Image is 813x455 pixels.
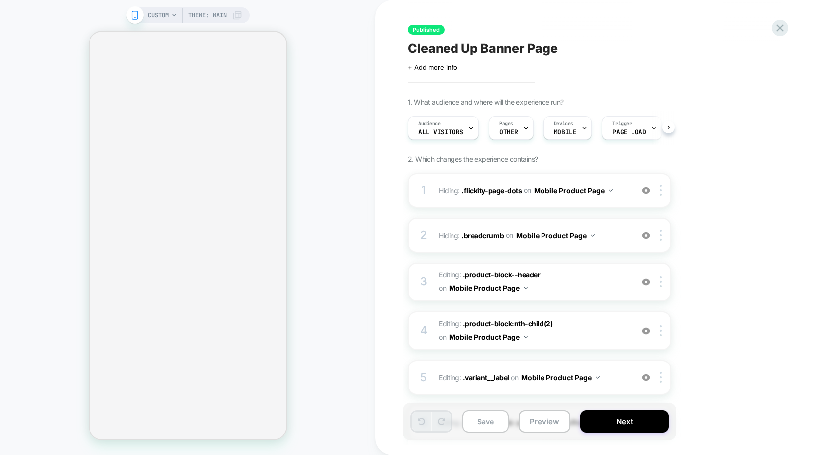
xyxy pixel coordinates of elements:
span: .flickity-page-dots [461,186,522,194]
img: down arrow [524,287,528,289]
img: close [660,276,662,287]
button: Mobile Product Page [516,228,595,243]
span: Cleaned Up Banner Page [408,41,558,56]
span: Trigger [612,120,632,127]
div: 4 [419,321,429,341]
img: close [660,185,662,196]
span: Editing : [439,370,628,385]
span: on [439,331,446,343]
button: Mobile Product Page [449,330,528,344]
span: Hiding : [439,183,628,198]
span: .product-block:nth-child(2) [463,319,552,328]
div: 5 [419,368,429,388]
img: close [660,372,662,383]
div: 2 [419,225,429,245]
span: Hiding : [439,228,628,243]
span: All Visitors [418,129,463,136]
div: 3 [419,272,429,292]
span: 1. What audience and where will the experience run? [408,98,563,106]
span: on [506,229,513,241]
span: Pages [499,120,513,127]
span: Published [408,25,445,35]
button: Next [580,410,669,433]
img: down arrow [524,336,528,338]
button: Mobile Product Page [534,183,613,198]
span: Theme: MAIN [188,7,227,23]
button: Mobile Product Page [521,370,600,385]
span: .variant__label [463,373,509,382]
img: close [660,325,662,336]
span: .breadcrumb [461,231,504,239]
span: MOBILE [554,129,576,136]
span: Page Load [612,129,646,136]
button: Preview [519,410,570,433]
button: Mobile Product Page [449,281,528,295]
img: crossed eye [642,278,650,286]
img: crossed eye [642,327,650,335]
span: + Add more info [408,63,457,71]
span: Devices [554,120,573,127]
span: 2. Which changes the experience contains? [408,155,538,163]
span: CUSTOM [148,7,169,23]
span: on [524,184,531,196]
span: Audience [418,120,441,127]
span: on [439,282,446,294]
div: 1 [419,181,429,200]
img: crossed eye [642,373,650,382]
img: close [660,230,662,241]
span: Editing : [439,269,628,295]
img: down arrow [596,376,600,379]
img: down arrow [609,189,613,192]
span: Editing : [439,317,628,344]
img: crossed eye [642,186,650,195]
img: crossed eye [642,231,650,240]
span: OTHER [499,129,518,136]
span: on [511,371,518,384]
span: .product-block--header [463,271,541,279]
button: Save [462,410,509,433]
img: down arrow [591,234,595,237]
